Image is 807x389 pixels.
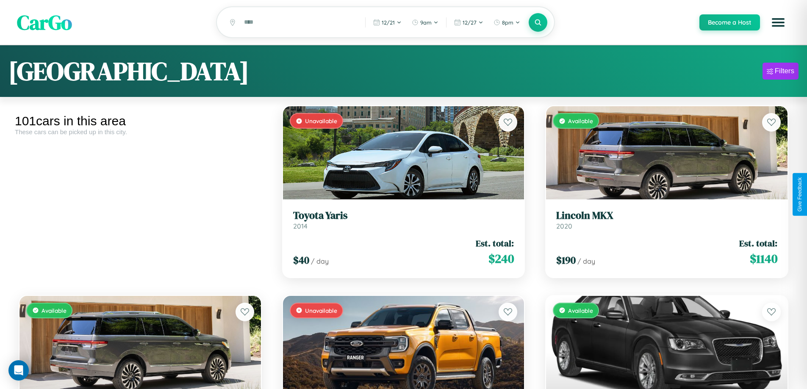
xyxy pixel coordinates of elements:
[750,250,777,267] span: $ 1140
[293,253,309,267] span: $ 40
[305,307,337,314] span: Unavailable
[463,19,477,26] span: 12 / 27
[502,19,513,26] span: 8pm
[699,14,760,30] button: Become a Host
[382,19,395,26] span: 12 / 21
[15,128,266,135] div: These cars can be picked up in this city.
[305,117,337,124] span: Unavailable
[556,253,576,267] span: $ 190
[766,11,790,34] button: Open menu
[420,19,432,26] span: 9am
[369,16,406,29] button: 12/21
[450,16,488,29] button: 12/27
[408,16,443,29] button: 9am
[293,210,514,230] a: Toyota Yaris2014
[17,8,72,36] span: CarGo
[8,54,249,88] h1: [GEOGRAPHIC_DATA]
[42,307,67,314] span: Available
[488,250,514,267] span: $ 240
[556,222,572,230] span: 2020
[763,63,799,80] button: Filters
[15,114,266,128] div: 101 cars in this area
[775,67,794,75] div: Filters
[293,222,308,230] span: 2014
[476,237,514,249] span: Est. total:
[577,257,595,265] span: / day
[556,210,777,230] a: Lincoln MKX2020
[797,177,803,212] div: Give Feedback
[556,210,777,222] h3: Lincoln MKX
[568,117,593,124] span: Available
[739,237,777,249] span: Est. total:
[489,16,524,29] button: 8pm
[568,307,593,314] span: Available
[8,360,29,381] div: Open Intercom Messenger
[293,210,514,222] h3: Toyota Yaris
[311,257,329,265] span: / day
